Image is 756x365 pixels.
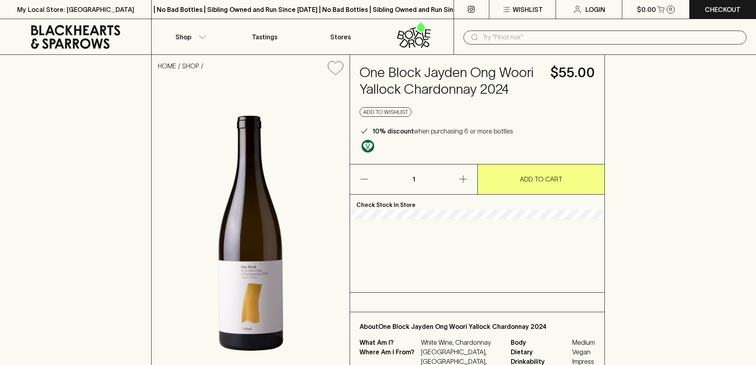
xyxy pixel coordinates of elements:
p: Shop [175,32,191,42]
p: White Wine, Chardonnay [421,338,501,347]
b: 10% discount [372,127,414,135]
p: Checkout [705,5,741,14]
p: 1 [404,164,423,194]
p: What Am I? [360,338,419,347]
button: Add to wishlist [325,58,346,78]
button: ADD TO CART [478,164,605,194]
p: Wishlist [513,5,543,14]
h4: One Block Jayden Ong Woori Yallock Chardonnay 2024 [360,64,541,98]
p: Tastings [252,32,277,42]
a: HOME [158,62,176,70]
span: Medium [572,338,595,347]
h4: $55.00 [550,64,595,81]
p: $0.00 [637,5,656,14]
a: Stores [303,19,378,54]
img: Vegan [362,140,374,153]
p: About One Block Jayden Ong Woori Yallock Chardonnay 2024 [360,322,595,331]
p: Login [585,5,605,14]
span: Vegan [572,347,595,357]
a: Tastings [227,19,302,54]
input: Try "Pinot noir" [483,31,740,44]
p: ADD TO CART [520,174,562,184]
p: when purchasing 6 or more bottles [372,126,513,136]
button: Add to wishlist [360,107,412,117]
a: SHOP [182,62,199,70]
p: Check Stock In Store [350,195,604,210]
button: Shop [152,19,227,54]
span: Body [511,338,570,347]
a: Made without the use of any animal products. [360,138,376,154]
p: 0 [669,7,672,12]
p: Stores [330,32,351,42]
span: Dietary [511,347,570,357]
p: My Local Store: [GEOGRAPHIC_DATA] [17,5,134,14]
